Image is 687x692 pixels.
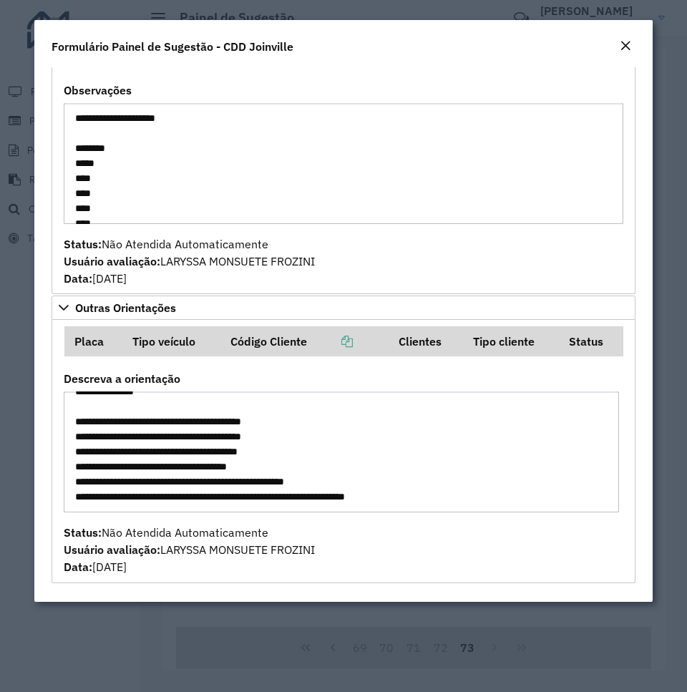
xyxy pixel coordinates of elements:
[389,326,463,356] th: Clientes
[615,37,635,56] button: Close
[52,296,635,320] a: Outras Orientações
[307,334,353,349] a: Copiar
[463,326,559,356] th: Tipo cliente
[64,525,315,574] span: Não Atendida Automaticamente LARYSSA MONSUETE FROZINI [DATE]
[560,326,623,356] th: Status
[122,326,220,356] th: Tipo veículo
[64,326,123,356] th: Placa
[64,542,160,557] strong: Usuário avaliação:
[75,302,176,313] span: Outras Orientações
[52,320,635,583] div: Outras Orientações
[620,40,631,52] em: Fechar
[64,237,102,251] strong: Status:
[64,82,132,99] label: Observações
[64,271,92,286] strong: Data:
[64,560,92,574] strong: Data:
[64,370,180,387] label: Descreva a orientação
[52,38,293,55] h4: Formulário Painel de Sugestão - CDD Joinville
[64,525,102,540] strong: Status:
[64,237,315,286] span: Não Atendida Automaticamente LARYSSA MONSUETE FROZINI [DATE]
[220,326,389,356] th: Código Cliente
[64,254,160,268] strong: Usuário avaliação:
